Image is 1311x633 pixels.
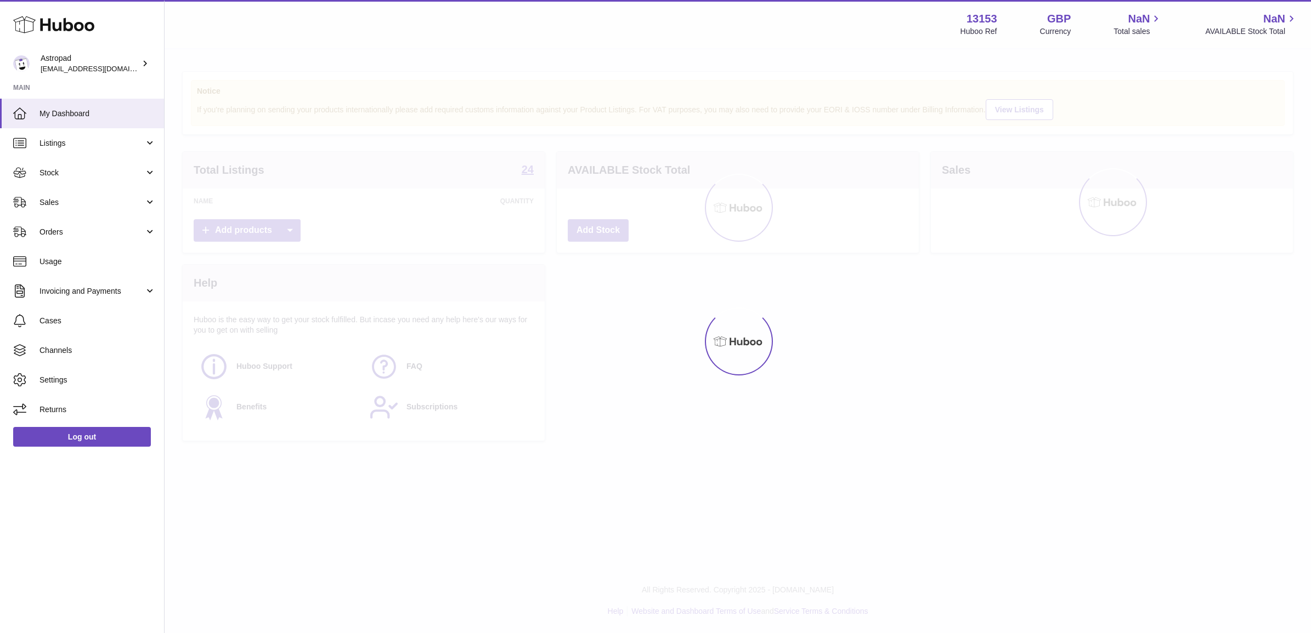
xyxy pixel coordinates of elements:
[39,138,144,149] span: Listings
[1040,26,1071,37] div: Currency
[13,55,30,72] img: internalAdmin-13153@internal.huboo.com
[39,227,144,237] span: Orders
[39,286,144,296] span: Invoicing and Payments
[13,427,151,447] a: Log out
[1114,12,1162,37] a: NaN Total sales
[1205,26,1298,37] span: AVAILABLE Stock Total
[39,316,156,326] span: Cases
[39,375,156,385] span: Settings
[1128,12,1150,26] span: NaN
[39,168,144,178] span: Stock
[967,12,997,26] strong: 13153
[1205,12,1298,37] a: NaN AVAILABLE Stock Total
[39,345,156,356] span: Channels
[41,53,139,74] div: Astropad
[41,64,161,73] span: [EMAIL_ADDRESS][DOMAIN_NAME]
[1047,12,1071,26] strong: GBP
[39,256,156,267] span: Usage
[1263,12,1285,26] span: NaN
[39,109,156,119] span: My Dashboard
[960,26,997,37] div: Huboo Ref
[39,404,156,415] span: Returns
[1114,26,1162,37] span: Total sales
[39,197,144,208] span: Sales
